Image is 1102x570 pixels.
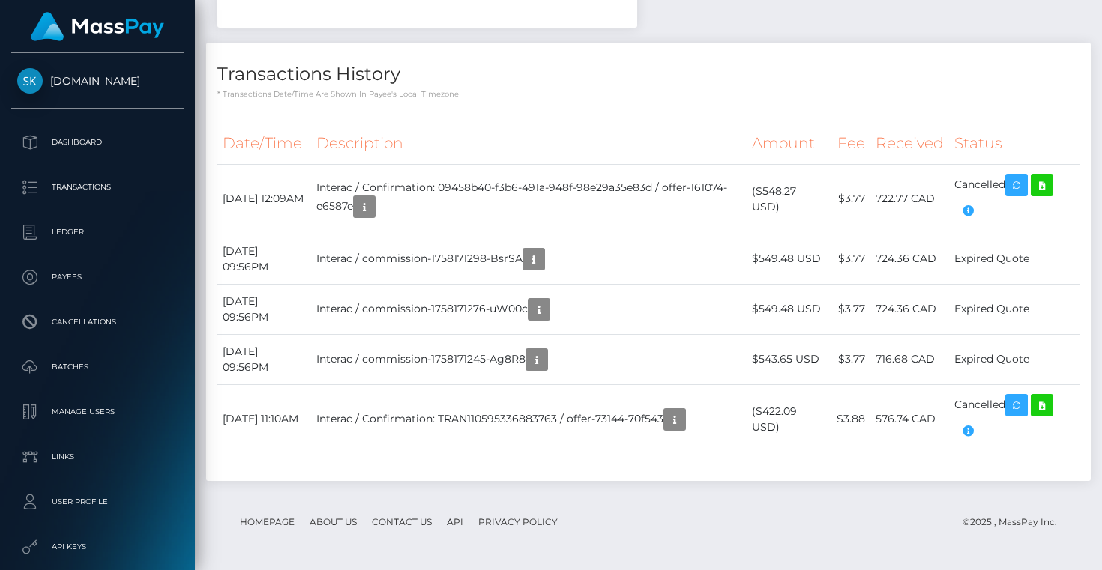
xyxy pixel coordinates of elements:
[747,123,831,164] th: Amount
[17,536,178,558] p: API Keys
[441,510,469,533] a: API
[311,164,747,234] td: Interac / Confirmation: 09458b40-f3b6-491a-948f-98e29a35e83d / offer-161074-e6587e
[949,234,1080,284] td: Expired Quote
[11,169,184,206] a: Transactions
[747,334,831,384] td: $543.65 USD
[831,234,870,284] td: $3.77
[217,164,311,234] td: [DATE] 12:09AM
[949,384,1080,454] td: Cancelled
[11,213,184,251] a: Ledger
[870,384,949,454] td: 576.74 CAD
[11,528,184,566] a: API Keys
[311,384,747,454] td: Interac / Confirmation: TRAN110595336883763 / offer-73144-70f543
[311,123,747,164] th: Description
[366,510,438,533] a: Contact Us
[17,266,178,288] p: Payees
[234,510,301,533] a: Homepage
[11,74,184,88] span: [DOMAIN_NAME]
[217,123,311,164] th: Date/Time
[870,234,949,284] td: 724.36 CAD
[17,131,178,154] p: Dashboard
[17,68,43,94] img: Skin.Land
[11,303,184,341] a: Cancellations
[963,514,1068,530] div: © 2025 , MassPay Inc.
[311,284,747,334] td: Interac / commission-1758171276-uW00c
[11,483,184,521] a: User Profile
[311,234,747,284] td: Interac / commission-1758171298-BsrSA
[17,401,178,423] p: Manage Users
[11,393,184,431] a: Manage Users
[217,284,311,334] td: [DATE] 09:56PM
[17,446,178,468] p: Links
[217,384,311,454] td: [DATE] 11:10AM
[747,234,831,284] td: $549.48 USD
[17,491,178,513] p: User Profile
[217,61,1080,88] h4: Transactions History
[747,164,831,234] td: ($548.27 USD)
[870,123,949,164] th: Received
[11,124,184,161] a: Dashboard
[17,176,178,198] p: Transactions
[831,164,870,234] td: $3.77
[870,164,949,234] td: 722.77 CAD
[747,384,831,454] td: ($422.09 USD)
[949,334,1080,384] td: Expired Quote
[311,334,747,384] td: Interac / commission-1758171245-Ag8R8
[949,164,1080,234] td: Cancelled
[831,334,870,384] td: $3.77
[304,510,363,533] a: About Us
[217,334,311,384] td: [DATE] 09:56PM
[831,384,870,454] td: $3.88
[870,334,949,384] td: 716.68 CAD
[949,123,1080,164] th: Status
[217,88,1080,100] p: * Transactions date/time are shown in payee's local timezone
[11,438,184,476] a: Links
[949,284,1080,334] td: Expired Quote
[472,510,564,533] a: Privacy Policy
[870,284,949,334] td: 724.36 CAD
[17,221,178,243] p: Ledger
[831,284,870,334] td: $3.77
[11,258,184,296] a: Payees
[17,311,178,333] p: Cancellations
[217,234,311,284] td: [DATE] 09:56PM
[831,123,870,164] th: Fee
[31,12,164,41] img: MassPay Logo
[11,348,184,386] a: Batches
[17,356,178,378] p: Batches
[747,284,831,334] td: $549.48 USD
